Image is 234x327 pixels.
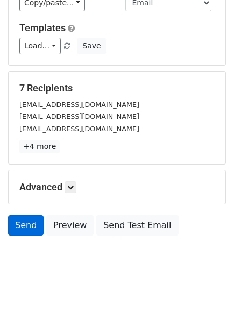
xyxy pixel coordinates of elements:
a: Preview [46,215,94,236]
small: [EMAIL_ADDRESS][DOMAIN_NAME] [19,101,139,109]
small: [EMAIL_ADDRESS][DOMAIN_NAME] [19,125,139,133]
h5: 7 Recipients [19,82,215,94]
a: Templates [19,22,66,33]
a: +4 more [19,140,60,153]
a: Send Test Email [96,215,178,236]
iframe: Chat Widget [180,275,234,327]
a: Send [8,215,44,236]
button: Save [77,38,105,54]
a: Load... [19,38,61,54]
small: [EMAIL_ADDRESS][DOMAIN_NAME] [19,112,139,120]
h5: Advanced [19,181,215,193]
